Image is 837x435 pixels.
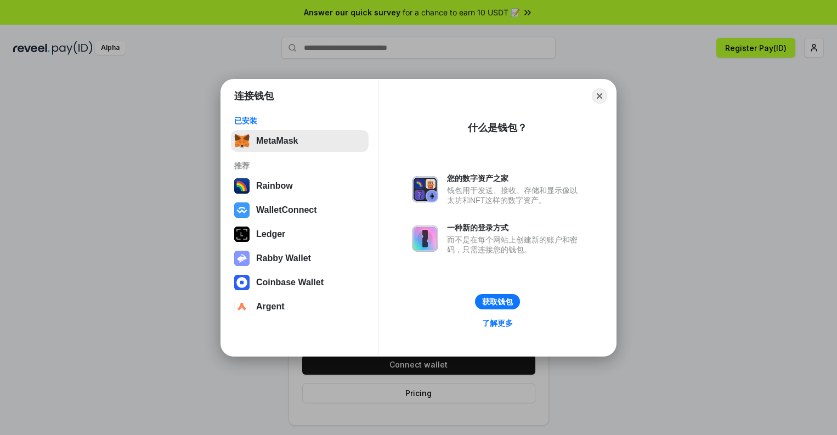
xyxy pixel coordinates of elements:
img: svg+xml,%3Csvg%20width%3D%22120%22%20height%3D%22120%22%20viewBox%3D%220%200%20120%20120%22%20fil... [234,178,250,194]
div: 了解更多 [482,318,513,328]
button: Rabby Wallet [231,247,369,269]
button: WalletConnect [231,199,369,221]
div: Argent [256,302,285,312]
div: 推荐 [234,161,365,171]
div: MetaMask [256,136,298,146]
div: WalletConnect [256,205,317,215]
button: Ledger [231,223,369,245]
img: svg+xml,%3Csvg%20xmlns%3D%22http%3A%2F%2Fwww.w3.org%2F2000%2Fsvg%22%20fill%3D%22none%22%20viewBox... [412,176,438,202]
div: 您的数字资产之家 [447,173,583,183]
div: Coinbase Wallet [256,278,324,287]
button: Close [592,88,607,104]
div: 什么是钱包？ [468,121,527,134]
img: svg+xml,%3Csvg%20fill%3D%22none%22%20height%3D%2233%22%20viewBox%3D%220%200%2035%2033%22%20width%... [234,133,250,149]
div: 钱包用于发送、接收、存储和显示像以太坊和NFT这样的数字资产。 [447,185,583,205]
div: Rabby Wallet [256,253,311,263]
img: svg+xml,%3Csvg%20width%3D%2228%22%20height%3D%2228%22%20viewBox%3D%220%200%2028%2028%22%20fill%3D... [234,202,250,218]
div: Rainbow [256,181,293,191]
button: 获取钱包 [475,294,520,309]
div: 获取钱包 [482,297,513,307]
button: Argent [231,296,369,318]
div: 已安装 [234,116,365,126]
button: MetaMask [231,130,369,152]
h1: 连接钱包 [234,89,274,103]
img: svg+xml,%3Csvg%20xmlns%3D%22http%3A%2F%2Fwww.w3.org%2F2000%2Fsvg%22%20fill%3D%22none%22%20viewBox... [234,251,250,266]
button: Coinbase Wallet [231,272,369,293]
a: 了解更多 [476,316,519,330]
div: 一种新的登录方式 [447,223,583,233]
img: svg+xml,%3Csvg%20xmlns%3D%22http%3A%2F%2Fwww.w3.org%2F2000%2Fsvg%22%20width%3D%2228%22%20height%3... [234,227,250,242]
img: svg+xml,%3Csvg%20width%3D%2228%22%20height%3D%2228%22%20viewBox%3D%220%200%2028%2028%22%20fill%3D... [234,275,250,290]
img: svg+xml,%3Csvg%20xmlns%3D%22http%3A%2F%2Fwww.w3.org%2F2000%2Fsvg%22%20fill%3D%22none%22%20viewBox... [412,225,438,252]
div: Ledger [256,229,285,239]
div: 而不是在每个网站上创建新的账户和密码，只需连接您的钱包。 [447,235,583,255]
button: Rainbow [231,175,369,197]
img: svg+xml,%3Csvg%20width%3D%2228%22%20height%3D%2228%22%20viewBox%3D%220%200%2028%2028%22%20fill%3D... [234,299,250,314]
